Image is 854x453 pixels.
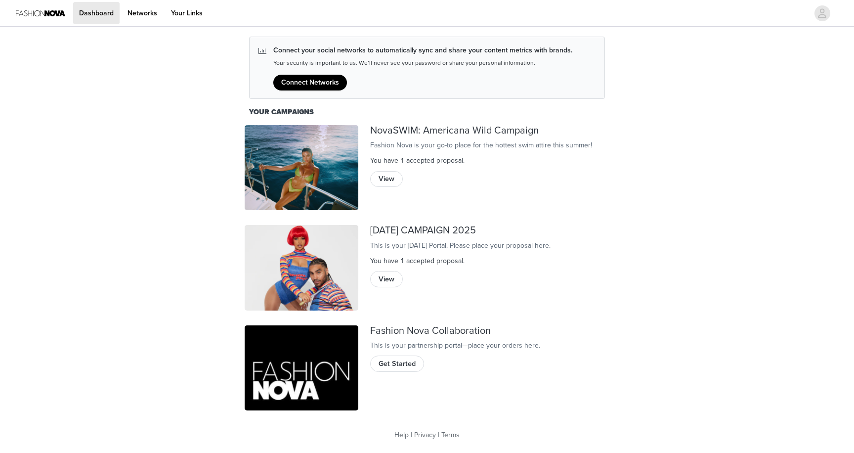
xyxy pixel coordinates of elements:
a: Your Links [165,2,209,24]
div: avatar [817,5,827,21]
span: You have 1 accepted proposal . [370,156,465,165]
img: Fashion Nova [245,325,358,411]
a: Networks [122,2,163,24]
button: View [370,271,403,287]
button: Get Started [370,356,424,371]
div: Fashion Nova Collaboration [370,325,609,337]
p: Connect your social networks to automatically sync and share your content metrics with brands. [273,45,572,55]
a: Privacy [414,431,436,439]
a: Terms [441,431,460,439]
button: View [370,171,403,187]
div: [DATE] CAMPAIGN 2025 [370,225,609,236]
a: Dashboard [73,2,120,24]
div: This is your [DATE] Portal. Please place your proposal here. [370,240,609,251]
p: Your security is important to us. We’ll never see your password or share your personal information. [273,59,572,67]
img: Fashion Nova [245,225,358,311]
button: Connect Networks [273,75,347,91]
span: You have 1 accepted proposal . [370,257,465,265]
div: NovaSWIM: Americana Wild Campaign [370,125,609,136]
div: Fashion Nova is your go-to place for the hottest swim attire this summer! [370,140,609,150]
span: Get Started [379,359,416,369]
span: | [438,431,439,439]
a: View [370,172,403,180]
div: Your Campaigns [249,107,605,118]
img: Fashion Nova Logo [16,2,65,24]
a: Help [394,431,409,439]
div: This is your partnership portal—place your orders here. [370,340,609,351]
span: | [411,431,412,439]
a: View [370,272,403,279]
img: Fashion Nova [245,125,358,211]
